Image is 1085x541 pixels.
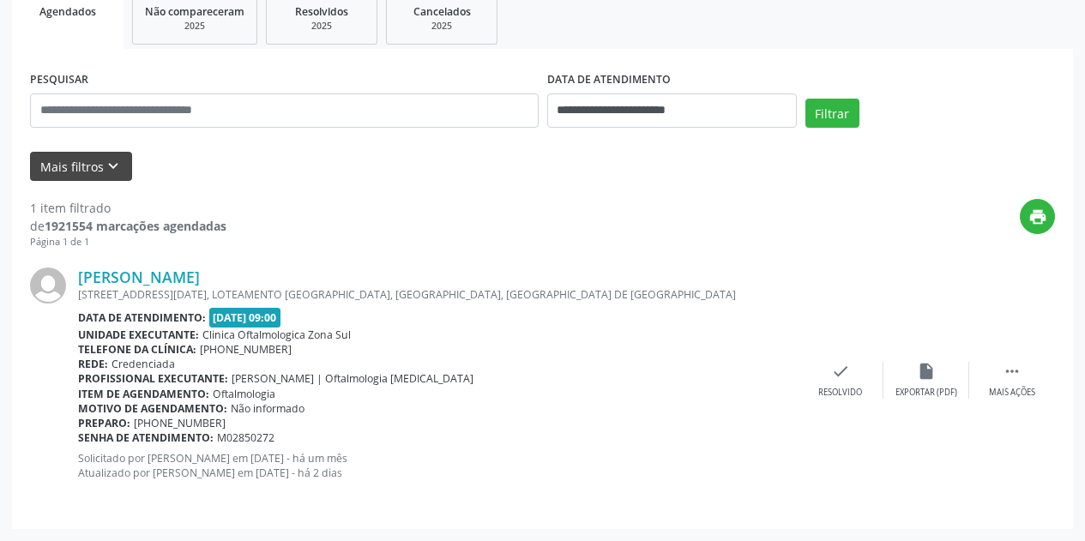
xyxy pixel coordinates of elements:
span: [PHONE_NUMBER] [200,342,292,357]
i: keyboard_arrow_down [104,157,123,176]
b: Senha de atendimento: [78,430,214,445]
b: Motivo de agendamento: [78,401,227,416]
div: Resolvido [818,387,862,399]
strong: 1921554 marcações agendadas [45,218,226,234]
div: 2025 [145,20,244,33]
p: Solicitado por [PERSON_NAME] em [DATE] - há um mês Atualizado por [PERSON_NAME] em [DATE] - há 2 ... [78,451,798,480]
i: insert_drive_file [917,362,936,381]
span: Não compareceram [145,4,244,19]
span: Não informado [231,401,304,416]
button: Mais filtroskeyboard_arrow_down [30,152,132,182]
div: de [30,217,226,235]
span: Credenciada [112,357,175,371]
span: Agendados [39,4,96,19]
button: print [1020,199,1055,234]
span: [DATE] 09:00 [209,308,281,328]
div: 1 item filtrado [30,199,226,217]
span: Oftalmologia [213,387,275,401]
img: img [30,267,66,304]
span: Cancelados [413,4,471,19]
b: Data de atendimento: [78,310,206,325]
div: Mais ações [989,387,1035,399]
span: Clinica Oftalmologica Zona Sul [202,328,351,342]
span: [PHONE_NUMBER] [134,416,226,430]
span: [PERSON_NAME] | Oftalmologia [MEDICAL_DATA] [232,371,473,386]
span: M02850272 [217,430,274,445]
label: DATA DE ATENDIMENTO [547,67,671,93]
b: Unidade executante: [78,328,199,342]
span: Resolvidos [295,4,348,19]
div: 2025 [279,20,365,33]
b: Rede: [78,357,108,371]
i: print [1028,207,1047,226]
i:  [1003,362,1022,381]
a: [PERSON_NAME] [78,267,200,286]
b: Item de agendamento: [78,387,209,401]
button: Filtrar [805,99,859,128]
label: PESQUISAR [30,67,88,93]
div: 2025 [399,20,485,33]
div: [STREET_ADDRESS][DATE], LOTEAMENTO [GEOGRAPHIC_DATA], [GEOGRAPHIC_DATA], [GEOGRAPHIC_DATA] DE [GE... [78,287,798,302]
b: Preparo: [78,416,130,430]
div: Página 1 de 1 [30,235,226,249]
i: check [831,362,850,381]
b: Profissional executante: [78,371,228,386]
div: Exportar (PDF) [895,387,957,399]
b: Telefone da clínica: [78,342,196,357]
